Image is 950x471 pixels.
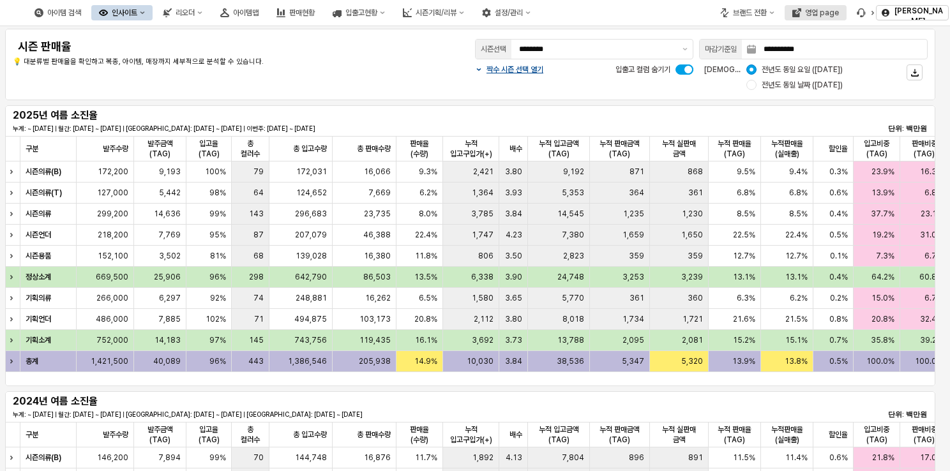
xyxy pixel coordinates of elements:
[98,251,128,261] span: 152,100
[395,5,472,20] div: 시즌기획/리뷰
[829,335,848,345] span: 0.7%
[237,424,264,445] span: 총 컬러수
[155,5,210,20] div: 리오더
[688,167,703,177] span: 868
[829,272,848,282] span: 0.4%
[505,272,522,282] span: 3.90
[419,209,437,219] span: 8.0%
[26,294,51,303] strong: 기획의류
[153,356,181,366] span: 40,089
[682,335,703,345] span: 2,081
[159,167,181,177] span: 9,193
[789,167,808,177] span: 9.4%
[920,335,943,345] span: 39.2%
[253,230,264,240] span: 87
[871,272,894,282] span: 64.2%
[325,5,393,20] div: 입출고현황
[737,167,755,177] span: 9.5%
[871,209,894,219] span: 37.7%
[829,452,848,463] span: 0.6%
[296,293,327,303] span: 248,881
[505,188,522,198] span: 3.93
[733,230,755,240] span: 22.5%
[96,272,128,282] span: 669,500
[505,335,522,345] span: 3.73
[915,356,943,366] span: 100.0%
[705,43,737,56] div: 마감기준일
[13,57,394,68] p: 💡 대분류별 판매율을 확인하고 복종, 아이템, 매장까지 세부적으로 분석할 수 있습니다.
[472,452,494,463] span: 1,892
[733,314,755,324] span: 21.6%
[682,314,703,324] span: 1,721
[733,8,767,17] div: 브랜드 전환
[505,356,522,366] span: 3.84
[209,272,226,282] span: 96%
[91,5,153,20] div: 인사이트
[474,314,494,324] span: 2,112
[269,5,322,20] button: 판매현황
[206,314,226,324] span: 102%
[871,335,894,345] span: 35.8%
[714,138,755,159] span: 누적 판매율(TAG)
[295,230,327,240] span: 207,079
[474,5,538,20] button: 설정/관리
[293,144,327,154] span: 총 입고수량
[249,272,264,282] span: 298
[205,167,226,177] span: 100%
[622,356,644,366] span: 5,347
[766,138,808,159] span: 누적판매율(실매출)
[829,144,848,154] span: 할인율
[158,230,181,240] span: 7,769
[26,167,61,176] strong: 시즌의류(B)
[5,351,22,371] div: Expand row
[13,395,165,408] h5: 2024년 여름 소진율
[829,430,848,440] span: 할인율
[5,309,22,329] div: Expand row
[249,335,264,345] span: 145
[505,293,522,303] span: 3.65
[562,452,584,463] span: 7,804
[364,209,391,219] span: 23,735
[26,144,38,154] span: 구분
[486,64,543,75] p: 짝수 시즌 선택 열기
[213,5,266,20] button: 아이템맵
[622,335,644,345] span: 2,095
[98,230,128,240] span: 218,200
[296,188,327,198] span: 124,652
[920,452,943,463] span: 17.0%
[851,409,927,420] p: 단위: 백만원
[209,188,226,198] span: 98%
[829,188,848,198] span: 0.6%
[210,293,226,303] span: 92%
[829,314,848,324] span: 0.8%
[210,251,226,261] span: 81%
[509,430,522,440] span: 배수
[295,272,327,282] span: 642,790
[414,356,437,366] span: 14.9%
[704,65,806,74] span: [DEMOGRAPHIC_DATA] 기준:
[27,5,89,20] button: 아이템 검색
[920,167,943,177] span: 16.3%
[415,452,437,463] span: 11.7%
[248,356,264,366] span: 443
[402,424,437,445] span: 판매율(수량)
[563,167,584,177] span: 9,192
[785,356,808,366] span: 13.8%
[363,230,391,240] span: 46,388
[562,293,584,303] span: 5,770
[785,5,847,20] button: 영업 page
[448,138,494,159] span: 누적 입고구입가(+)
[733,251,755,261] span: 12.7%
[415,230,437,240] span: 22.4%
[712,5,782,20] button: 브랜드 전환
[562,314,584,324] span: 8,018
[103,144,128,154] span: 발주수량
[789,188,808,198] span: 6.8%
[296,167,327,177] span: 172,031
[557,356,584,366] span: 38,536
[98,167,128,177] span: 172,200
[830,293,848,303] span: 0.2%
[789,209,808,219] span: 8.5%
[112,8,137,17] div: 인사이트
